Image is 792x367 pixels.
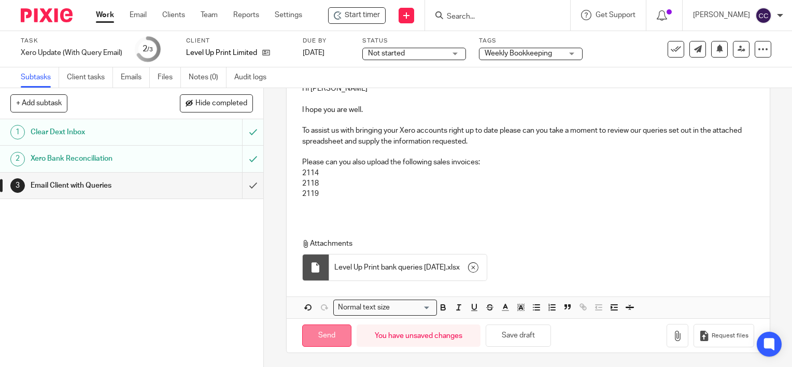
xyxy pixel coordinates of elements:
[328,7,386,24] div: Level Up Print Limited - Xero Update (With Query Email)
[31,124,165,140] h1: Clear Dext Inbox
[233,10,259,20] a: Reports
[10,178,25,193] div: 3
[302,168,754,178] p: 2114
[121,67,150,88] a: Emails
[302,324,351,347] input: Send
[10,152,25,166] div: 2
[21,48,122,58] div: Xero Update (With Query Email)
[357,324,480,347] div: You have unsaved changes
[345,10,380,21] span: Start timer
[362,37,466,45] label: Status
[186,48,257,58] p: Level Up Print Limited
[447,262,460,273] span: xlsx
[10,94,67,112] button: + Add subtask
[143,43,153,55] div: 2
[329,255,487,280] div: .
[96,10,114,20] a: Work
[21,67,59,88] a: Subtasks
[485,50,552,57] span: Weekly Bookkeeping
[303,49,324,57] span: [DATE]
[596,11,635,19] span: Get Support
[31,178,165,193] h1: Email Client with Queries
[302,83,754,94] p: Hi [PERSON_NAME]
[333,300,437,316] div: Search for option
[334,262,446,273] span: Level Up Print bank queries [DATE]
[486,324,551,347] button: Save draft
[302,238,745,249] p: Attachments
[336,302,392,313] span: Normal text size
[10,125,25,139] div: 1
[302,189,754,199] p: 2119
[234,67,274,88] a: Audit logs
[755,7,772,24] img: svg%3E
[201,10,218,20] a: Team
[67,67,113,88] a: Client tasks
[302,125,754,147] p: To assist us with bringing your Xero accounts right up to date please can you take a moment to re...
[393,302,431,313] input: Search for option
[446,12,539,22] input: Search
[180,94,253,112] button: Hide completed
[186,37,290,45] label: Client
[158,67,181,88] a: Files
[21,8,73,22] img: Pixie
[303,37,349,45] label: Due by
[195,100,247,108] span: Hide completed
[368,50,405,57] span: Not started
[694,324,754,347] button: Request files
[302,157,754,167] p: Please can you also upload the following sales invoices:
[147,47,153,52] small: /3
[162,10,185,20] a: Clients
[189,67,227,88] a: Notes (0)
[21,37,122,45] label: Task
[693,10,750,20] p: [PERSON_NAME]
[31,151,165,166] h1: Xero Bank Reconciliation
[302,105,754,115] p: I hope you are well.
[130,10,147,20] a: Email
[302,178,754,189] p: 2118
[275,10,302,20] a: Settings
[712,332,748,340] span: Request files
[479,37,583,45] label: Tags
